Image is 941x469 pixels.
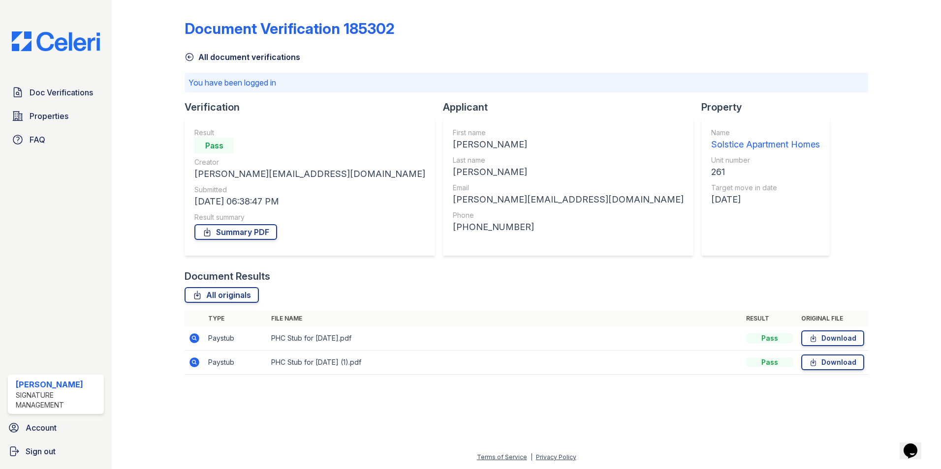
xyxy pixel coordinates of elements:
[900,430,931,459] iframe: chat widget
[30,134,45,146] span: FAQ
[8,83,104,102] a: Doc Verifications
[185,269,270,283] div: Document Results
[711,155,820,165] div: Unit number
[797,311,868,326] th: Original file
[701,100,838,114] div: Property
[453,210,684,220] div: Phone
[26,422,57,434] span: Account
[4,418,108,438] a: Account
[267,311,742,326] th: File name
[188,77,864,88] p: You have been logged in
[4,441,108,461] a: Sign out
[204,311,267,326] th: Type
[746,357,793,367] div: Pass
[26,445,56,457] span: Sign out
[453,183,684,193] div: Email
[453,138,684,151] div: [PERSON_NAME]
[194,138,234,153] div: Pass
[801,330,864,346] a: Download
[742,311,797,326] th: Result
[746,333,793,343] div: Pass
[453,128,684,138] div: First name
[194,167,425,181] div: [PERSON_NAME][EMAIL_ADDRESS][DOMAIN_NAME]
[536,453,576,461] a: Privacy Policy
[267,326,742,351] td: PHC Stub for [DATE].pdf
[204,326,267,351] td: Paystub
[531,453,533,461] div: |
[711,138,820,151] div: Solstice Apartment Homes
[16,390,100,410] div: Signature Management
[16,379,100,390] div: [PERSON_NAME]
[185,51,300,63] a: All document verifications
[185,100,443,114] div: Verification
[8,106,104,126] a: Properties
[194,212,425,222] div: Result summary
[204,351,267,375] td: Paystub
[711,165,820,179] div: 261
[267,351,742,375] td: PHC Stub for [DATE] (1).pdf
[711,193,820,206] div: [DATE]
[185,287,259,303] a: All originals
[8,130,104,149] a: FAQ
[477,453,527,461] a: Terms of Service
[194,128,425,138] div: Result
[453,155,684,165] div: Last name
[711,128,820,151] a: Name Solstice Apartment Homes
[30,87,93,98] span: Doc Verifications
[711,183,820,193] div: Target move in date
[194,157,425,167] div: Creator
[711,128,820,138] div: Name
[801,354,864,370] a: Download
[453,220,684,234] div: [PHONE_NUMBER]
[30,110,68,122] span: Properties
[194,195,425,208] div: [DATE] 06:38:47 PM
[194,185,425,195] div: Submitted
[4,31,108,51] img: CE_Logo_Blue-a8612792a0a2168367f1c8372b55b34899dd931a85d93a1a3d3e32e68fde9ad4.png
[453,165,684,179] div: [PERSON_NAME]
[453,193,684,206] div: [PERSON_NAME][EMAIL_ADDRESS][DOMAIN_NAME]
[185,20,395,37] div: Document Verification 185302
[443,100,701,114] div: Applicant
[194,224,277,240] a: Summary PDF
